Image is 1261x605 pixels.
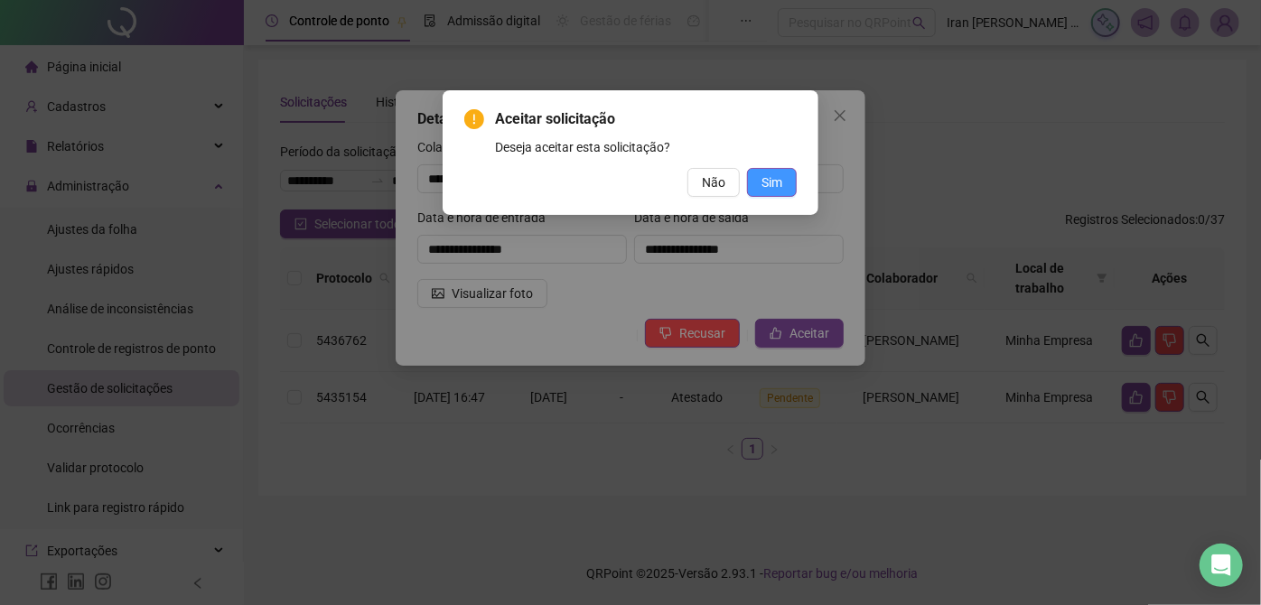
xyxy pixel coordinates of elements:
[761,172,782,192] span: Sim
[495,137,797,157] div: Deseja aceitar esta solicitação?
[1200,544,1243,587] div: Open Intercom Messenger
[747,168,797,197] button: Sim
[495,108,797,130] span: Aceitar solicitação
[464,109,484,129] span: exclamation-circle
[687,168,740,197] button: Não
[702,172,725,192] span: Não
